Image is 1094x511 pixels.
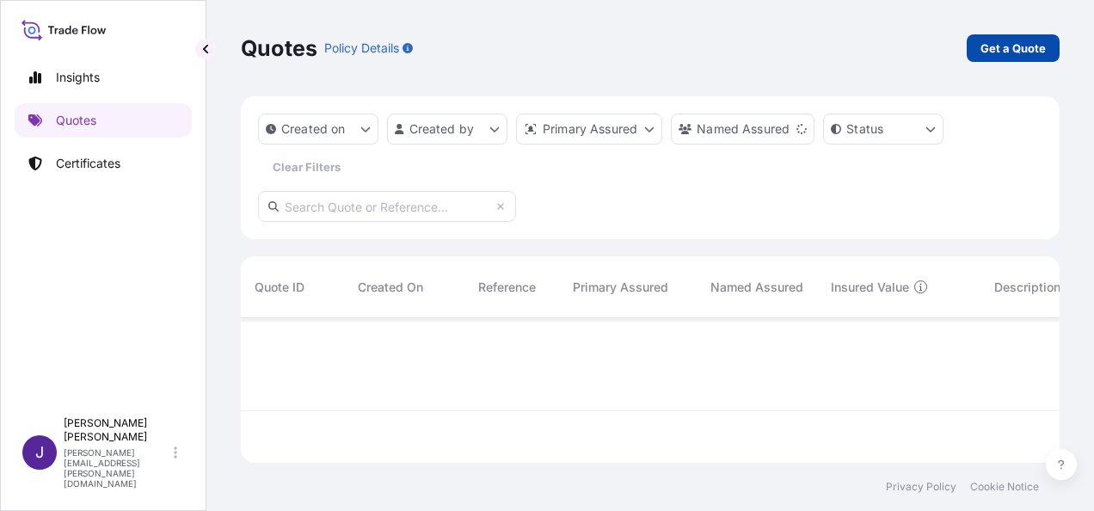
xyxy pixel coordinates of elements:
span: Quote ID [255,279,304,296]
p: Certificates [56,155,120,172]
button: createdOn Filter options [258,114,378,145]
a: Quotes [15,103,192,138]
span: Created On [358,279,423,296]
p: Created on [281,120,346,138]
p: Status [846,120,883,138]
p: [PERSON_NAME][EMAIL_ADDRESS][PERSON_NAME][DOMAIN_NAME] [64,447,170,489]
p: [PERSON_NAME] [PERSON_NAME] [64,416,170,444]
p: Get a Quote [980,40,1046,57]
input: Search Quote or Reference... [258,191,516,222]
a: Privacy Policy [886,480,956,494]
button: cargoOwner Filter options [671,114,814,145]
span: Reference [478,279,536,296]
button: certificateStatus Filter options [823,114,943,145]
a: Insights [15,60,192,95]
button: distributor Filter options [516,114,662,145]
p: Quotes [241,34,317,62]
span: Named Assured [710,279,803,296]
span: Insured Value [831,279,909,296]
a: Certificates [15,146,192,181]
button: Clear Filters [258,153,354,181]
a: Get a Quote [967,34,1060,62]
span: J [35,444,44,461]
p: Named Assured [697,120,790,138]
p: Clear Filters [273,158,341,175]
p: Primary Assured [543,120,637,138]
p: Insights [56,69,100,86]
p: Created by [409,120,475,138]
p: Quotes [56,112,96,129]
p: Policy Details [324,40,399,57]
a: Cookie Notice [970,480,1039,494]
span: Primary Assured [573,279,668,296]
button: createdBy Filter options [387,114,507,145]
